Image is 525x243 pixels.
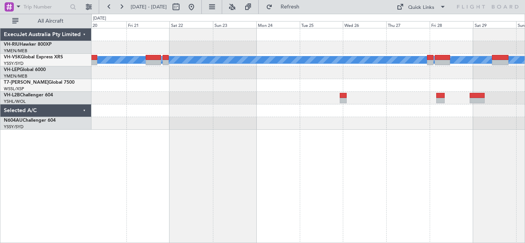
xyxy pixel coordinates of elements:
div: Sat 22 [169,21,213,28]
div: Quick Links [408,4,434,12]
div: Fri 21 [126,21,170,28]
div: Mon 24 [256,21,300,28]
div: Tue 25 [300,21,343,28]
div: Sun 23 [213,21,256,28]
div: [DATE] [93,15,106,22]
a: N604AUChallenger 604 [4,118,56,123]
div: Wed 26 [343,21,386,28]
span: All Aircraft [20,18,81,24]
span: T7-[PERSON_NAME] [4,80,48,85]
button: Refresh [262,1,309,13]
div: Thu 27 [386,21,430,28]
input: Trip Number [23,1,68,13]
a: VH-RIUHawker 800XP [4,42,52,47]
button: All Aircraft [8,15,83,27]
a: YSSY/SYD [4,61,23,66]
a: VH-L2BChallenger 604 [4,93,53,98]
span: [DATE] - [DATE] [131,3,167,10]
a: YMEN/MEB [4,73,27,79]
span: VH-L2B [4,93,20,98]
a: YSSY/SYD [4,124,23,130]
a: VH-VSKGlobal Express XRS [4,55,63,60]
div: Fri 28 [430,21,473,28]
a: VH-LEPGlobal 6000 [4,68,46,72]
button: Quick Links [393,1,450,13]
span: N604AU [4,118,23,123]
div: Sat 29 [473,21,517,28]
span: Refresh [274,4,306,10]
a: T7-[PERSON_NAME]Global 7500 [4,80,75,85]
span: VH-RIU [4,42,20,47]
div: Thu 20 [83,21,126,28]
span: VH-VSK [4,55,21,60]
a: YSHL/WOL [4,99,26,104]
span: VH-LEP [4,68,20,72]
a: YMEN/MEB [4,48,27,54]
a: WSSL/XSP [4,86,24,92]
